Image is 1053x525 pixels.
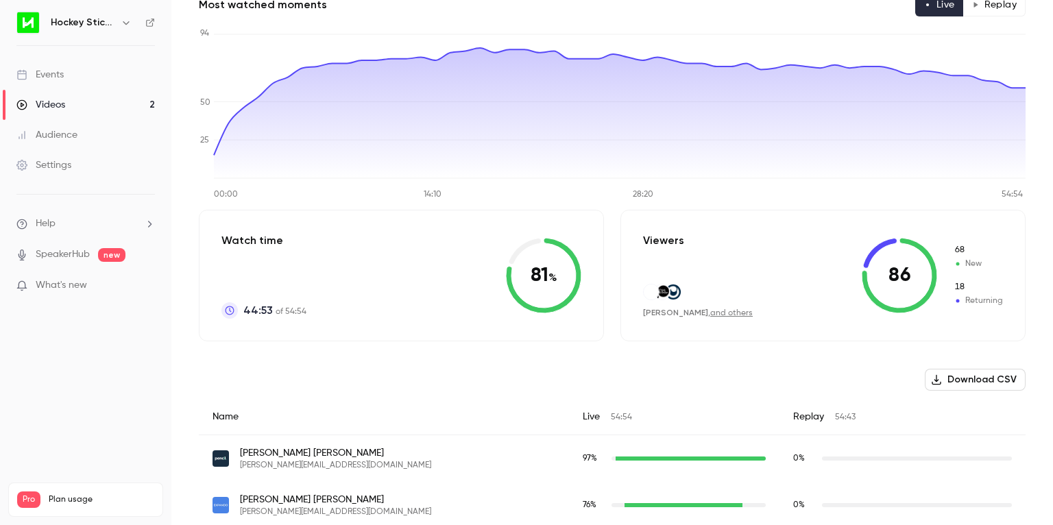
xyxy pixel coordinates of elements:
span: 97 % [583,454,597,463]
div: Name [199,399,569,435]
span: Live watch time [583,499,605,511]
span: 44:53 [243,302,273,319]
span: 0 % [793,454,805,463]
div: greg@pencilpay.com [199,435,1026,483]
img: Hockey Stick Advisory [17,12,39,34]
tspan: 25 [200,136,209,145]
img: pencilpay.com [213,450,229,467]
span: 54:43 [835,413,856,422]
tspan: 00:00 [214,191,238,199]
span: Returning [954,295,1003,307]
tspan: 28:20 [633,191,653,199]
span: What's new [36,278,87,293]
span: Plan usage [49,494,154,505]
tspan: 50 [200,99,210,107]
p: Viewers [643,232,684,249]
button: Download CSV [925,369,1026,391]
span: Replay watch time [793,499,815,511]
span: Help [36,217,56,231]
span: [PERSON_NAME] [PERSON_NAME] [240,493,431,506]
span: new [98,248,125,262]
div: , [643,307,753,319]
tspan: 94 [200,29,209,38]
span: Pro [17,491,40,508]
img: collaborare.com.au [644,284,659,300]
span: [PERSON_NAME][EMAIL_ADDRESS][DOMAIN_NAME] [240,506,431,517]
span: [PERSON_NAME][EMAIL_ADDRESS][DOMAIN_NAME] [240,460,431,471]
span: New [954,244,1003,256]
img: expando.world [213,497,229,513]
h6: Hockey Stick Advisory [51,16,115,29]
span: 54:54 [611,413,632,422]
p: Watch time [221,232,306,249]
a: and others [710,309,753,317]
span: Replay watch time [793,452,815,465]
tspan: 14:10 [424,191,441,199]
span: New [954,258,1003,270]
tspan: 54:54 [1002,191,1023,199]
img: thinkandgrowinc.com [655,284,670,300]
span: Returning [954,281,1003,293]
span: Live watch time [583,452,605,465]
div: Settings [16,158,71,172]
div: Replay [779,399,1026,435]
div: Live [569,399,779,435]
div: Audience [16,128,77,142]
span: [PERSON_NAME] [PERSON_NAME] [240,446,431,460]
a: SpeakerHub [36,247,90,262]
span: [PERSON_NAME] [643,308,708,317]
span: 0 % [793,501,805,509]
div: Events [16,68,64,82]
p: of 54:54 [243,302,306,319]
li: help-dropdown-opener [16,217,155,231]
img: orah.com [666,284,681,300]
span: 76 % [583,501,596,509]
div: Videos [16,98,65,112]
